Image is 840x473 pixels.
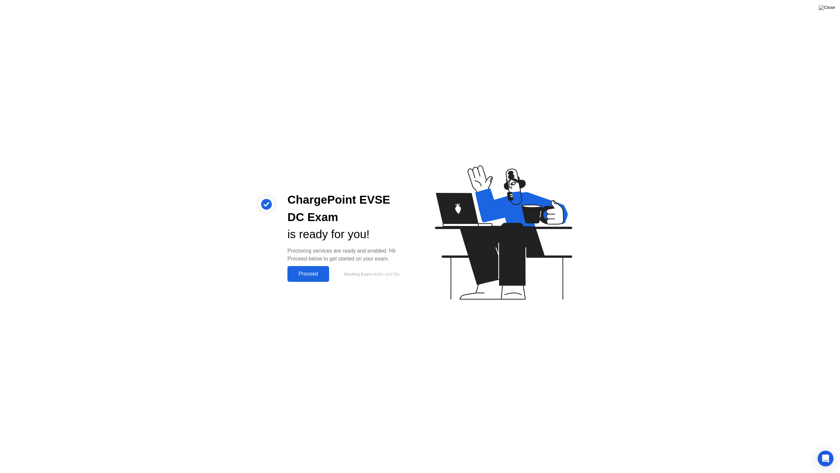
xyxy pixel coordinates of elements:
[818,451,833,466] div: Open Intercom Messenger
[819,5,835,10] img: Close
[378,272,400,277] span: 9m and 59s
[287,266,329,282] button: Proceed
[332,268,409,280] button: Starting Exam in9m and 59s
[289,271,327,277] div: Proceed
[287,226,409,243] div: is ready for you!
[287,191,409,226] div: ChargePoint EVSE DC Exam
[287,247,409,263] div: Proctoring services are ready and enabled. Hit Proceed below to get started on your exam.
